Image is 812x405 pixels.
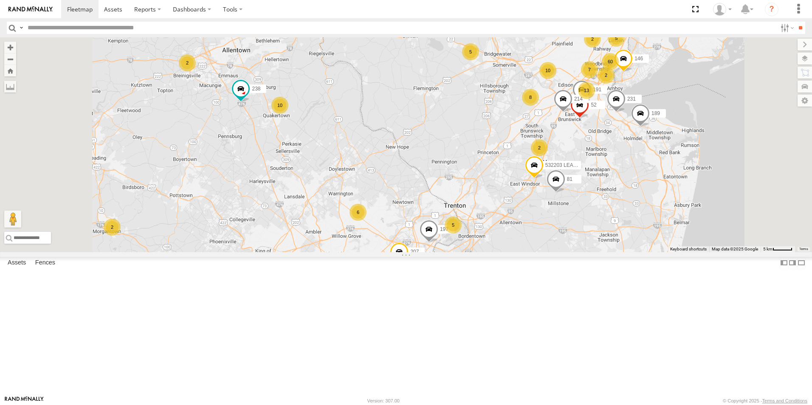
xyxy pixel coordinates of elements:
[598,67,615,84] div: 2
[578,82,595,99] div: 13
[710,3,735,16] div: Matt Square
[584,31,601,48] div: 2
[651,111,660,117] span: 189
[4,211,21,228] button: Drag Pegman onto the map to open Street View
[3,257,30,269] label: Assets
[445,217,462,233] div: 5
[798,95,812,107] label: Map Settings
[462,43,479,60] div: 5
[440,226,448,232] span: 197
[522,89,539,106] div: 8
[777,22,795,34] label: Search Filter Options
[271,97,288,114] div: 10
[574,96,583,102] span: 214
[31,257,59,269] label: Fences
[4,81,16,93] label: Measure
[5,397,44,405] a: Visit our Website
[531,139,548,156] div: 2
[581,61,598,78] div: 7
[591,102,596,108] span: 52
[4,42,16,53] button: Zoom in
[763,247,773,251] span: 5 km
[723,398,807,403] div: © Copyright 2025 -
[567,176,572,182] span: 81
[8,6,53,12] img: rand-logo.svg
[367,398,400,403] div: Version: 307.00
[780,257,788,269] label: Dock Summary Table to the Left
[18,22,25,34] label: Search Query
[799,247,808,251] a: Terms (opens in new tab)
[634,56,643,62] span: 146
[797,257,806,269] label: Hide Summary Table
[4,53,16,65] button: Zoom out
[410,249,419,255] span: 207
[4,65,16,76] button: Zoom Home
[602,53,619,70] div: 60
[788,257,797,269] label: Dock Summary Table to the Right
[761,246,795,252] button: Map Scale: 5 km per 43 pixels
[712,247,758,251] span: Map data ©2025 Google
[627,96,636,102] span: 231
[762,398,807,403] a: Terms and Conditions
[593,87,601,93] span: 191
[608,30,625,47] div: 5
[179,54,196,71] div: 2
[252,86,260,92] span: 238
[104,219,121,236] div: 2
[765,3,778,16] i: ?
[670,246,707,252] button: Keyboard shortcuts
[539,62,556,79] div: 10
[545,163,584,169] span: 532203 LEASED
[350,204,367,221] div: 6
